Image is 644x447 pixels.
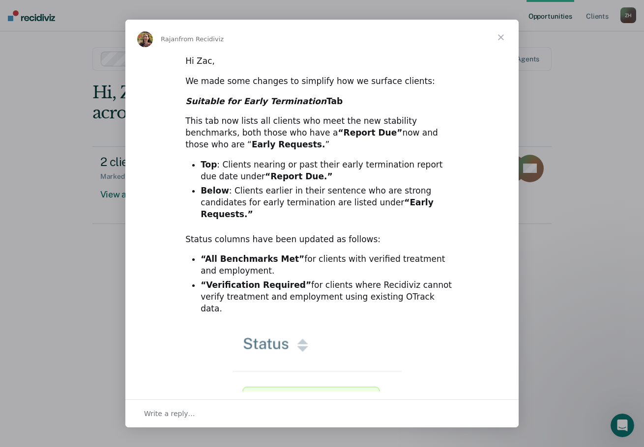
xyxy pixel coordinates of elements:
span: Rajan [161,35,179,43]
div: Open conversation and reply [125,399,519,427]
b: Below [201,186,229,196]
span: from Recidiviz [179,35,224,43]
div: This tab now lists all clients who meet the new stability benchmarks, both those who have a now a... [185,115,459,150]
b: “Report Due” [338,128,402,138]
b: Tab [185,96,343,106]
b: “Report Due.” [265,171,332,181]
span: Write a reply… [144,407,195,420]
i: Suitable for Early Termination [185,96,326,106]
li: : Clients earlier in their sentence who are strong candidates for early termination are listed under [201,185,459,221]
li: : Clients nearing or past their early termination report due date under [201,159,459,183]
span: Close [483,20,519,55]
b: “Verification Required” [201,280,311,290]
b: “Early Requests.” [201,197,434,219]
li: for clients where Recidiviz cannot verify treatment and employment using existing OTrack data. [201,279,459,315]
li: for clients with verified treatment and employment. [201,253,459,277]
b: Early Requests. [252,140,325,149]
div: Hi Zac, [185,56,459,67]
b: “All Benchmarks Met” [201,254,304,264]
div: Status columns have been updated as follows: [185,234,459,246]
div: We made some changes to simplify how we surface clients: [185,76,459,87]
b: Top [201,160,217,169]
img: Profile image for Rajan [137,31,153,47]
